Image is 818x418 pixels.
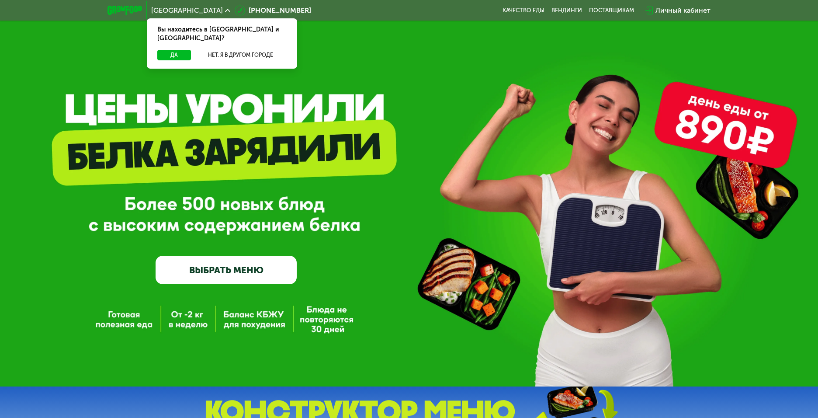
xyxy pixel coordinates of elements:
a: Качество еды [503,7,544,14]
div: Вы находитесь в [GEOGRAPHIC_DATA] и [GEOGRAPHIC_DATA]? [147,18,297,50]
a: ВЫБРАТЬ МЕНЮ [156,256,297,284]
div: Личный кабинет [655,5,711,16]
span: [GEOGRAPHIC_DATA] [151,7,223,14]
a: Вендинги [551,7,582,14]
button: Да [157,50,191,60]
div: поставщикам [589,7,634,14]
button: Нет, я в другом городе [194,50,287,60]
a: [PHONE_NUMBER] [235,5,311,16]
